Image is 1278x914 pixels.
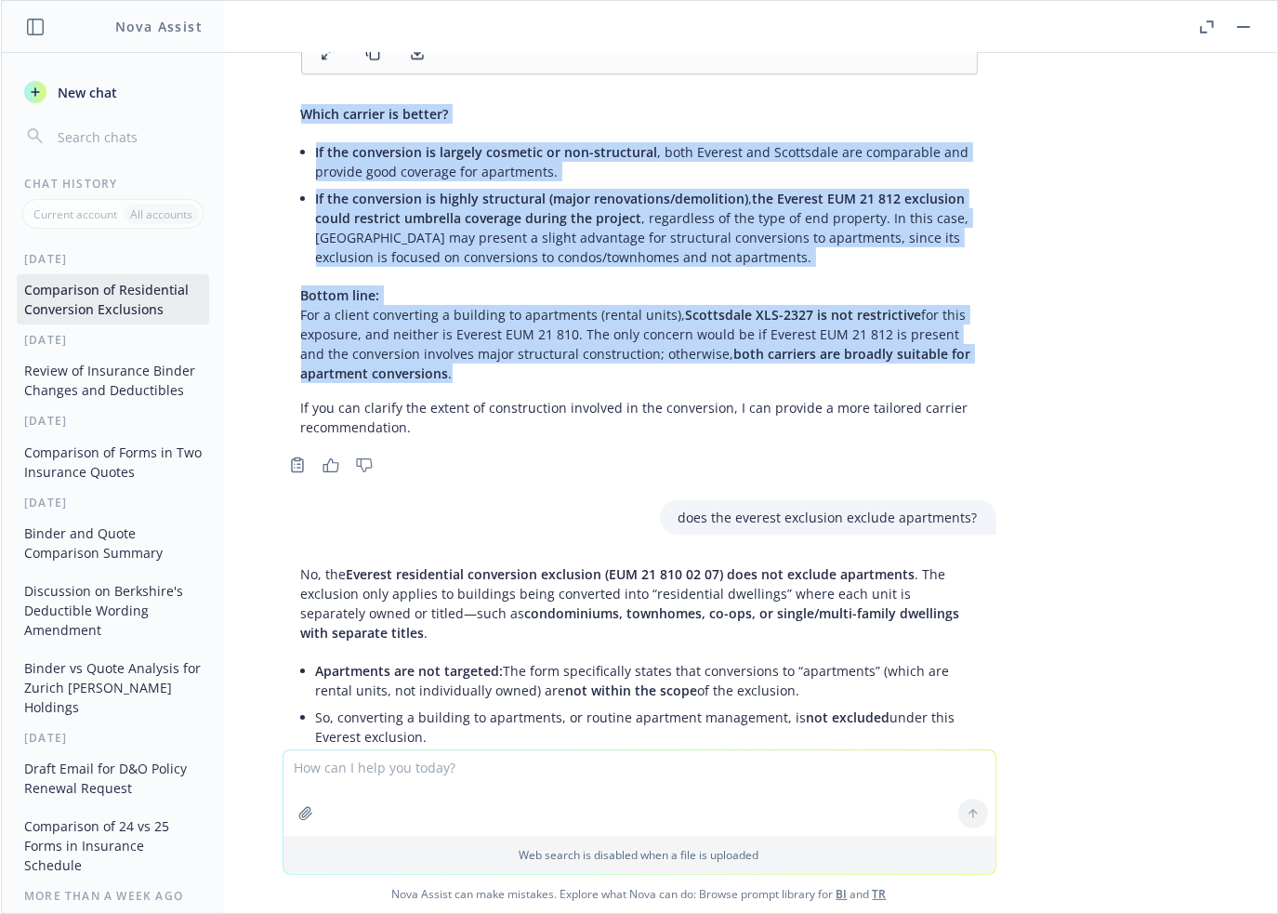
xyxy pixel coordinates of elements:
button: Thumbs down [349,452,379,478]
p: Web search is disabled when a file is uploaded [295,847,984,863]
button: Review of Insurance Binder Changes and Deductibles [17,355,209,405]
div: [DATE] [2,251,224,267]
span: Bottom line: [301,286,380,304]
li: The form specifically states that conversions to “apartments” (which are rental units, not indivi... [316,657,978,704]
h1: Nova Assist [115,17,203,36]
div: [DATE] [2,413,224,429]
div: [DATE] [2,332,224,348]
span: both carriers are broadly suitable for apartment conversions [301,345,971,382]
span: not excluded [807,709,890,726]
span: the Everest EUM 21 812 exclusion could restrict umbrella coverage during the project [316,190,966,227]
span: not within the scope [566,682,698,699]
svg: Copy to clipboard [289,457,306,473]
span: If the conversion is highly structural (major renovations/demolition) [316,190,749,207]
button: Comparison of Forms in Two Insurance Quotes [17,437,209,487]
a: BI [837,886,848,902]
p: does the everest exclusion exclude apartments? [679,508,978,527]
p: For a client converting a building to apartments (rental units), for this exposure, and neither i... [301,285,978,383]
div: [DATE] [2,495,224,510]
button: Binder vs Quote Analysis for Zurich [PERSON_NAME] Holdings [17,653,209,722]
li: , both Everest and Scottsdale are comparable and provide good coverage for apartments. [316,139,978,185]
li: So, converting a building to apartments, or routine apartment management, is under this Everest e... [316,704,978,750]
span: Nova Assist can make mistakes. Explore what Nova can do: Browse prompt library for and [8,875,1270,913]
div: [DATE] [2,730,224,746]
input: Search chats [54,124,202,150]
span: If the conversion is largely cosmetic or non-structural [316,143,658,161]
span: Which carrier is better? [301,105,449,123]
span: Apartments are not targeted: [316,662,504,680]
span: New chat [54,83,117,102]
p: If you can clarify the extent of construction involved in the conversion, I can provide a more ta... [301,398,978,437]
button: Discussion on Berkshire's Deductible Wording Amendment [17,576,209,645]
p: No, the . The exclusion only applies to buildings being converted into “residential dwellings” wh... [301,564,978,642]
div: Chat History [2,176,224,192]
button: Binder and Quote Comparison Summary [17,518,209,568]
button: Draft Email for D&O Policy Renewal Request [17,753,209,803]
p: All accounts [130,206,192,222]
a: TR [873,886,887,902]
button: Comparison of Residential Conversion Exclusions [17,274,209,325]
span: condominiums, townhomes, co-ops, or single/multi-family dwellings with separate titles [301,604,960,642]
button: Comparison of 24 vs 25 Forms in Insurance Schedule [17,811,209,881]
span: Everest residential conversion exclusion (EUM 21 810 02 07) does not exclude apartments [347,565,916,583]
span: Scottsdale XLS-2327 is not restrictive [686,306,922,324]
li: , , regardless of the type of end property. In this case, [GEOGRAPHIC_DATA] may present a slight ... [316,185,978,271]
button: New chat [17,75,209,109]
p: Current account [33,206,117,222]
div: More than a week ago [2,888,224,904]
